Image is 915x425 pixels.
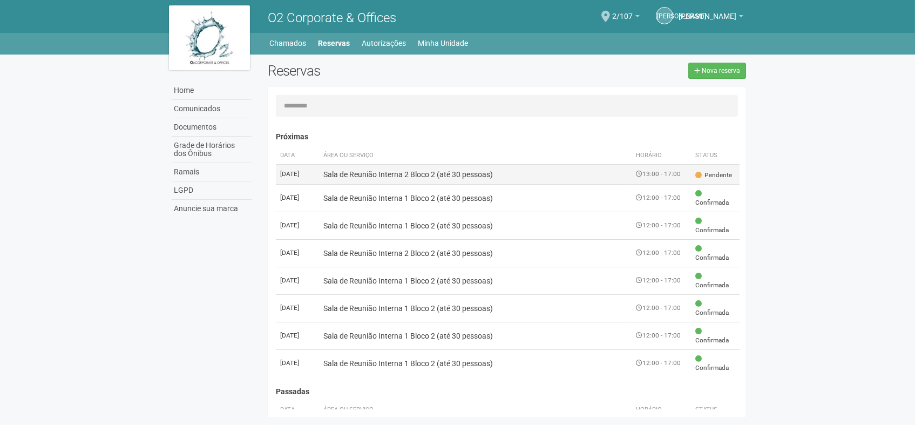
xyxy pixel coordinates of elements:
span: Juliana Oliveira [679,2,736,21]
a: Grade de Horários dos Ônibus [172,137,252,163]
th: Horário [632,401,691,419]
td: Sala de Reunião Interna 1 Bloco 2 (até 30 pessoas) [319,349,632,377]
td: [DATE] [276,294,319,322]
th: Data [276,147,319,165]
th: Área ou Serviço [319,147,632,165]
td: Sala de Reunião Interna 1 Bloco 2 (até 30 pessoas) [319,322,632,349]
span: Confirmada [695,327,735,345]
a: Home [172,82,252,100]
td: 12:00 - 17:00 [632,322,691,349]
a: Chamados [270,36,307,51]
td: [DATE] [276,184,319,212]
td: 12:00 - 17:00 [632,239,691,267]
td: [DATE] [276,239,319,267]
a: 2/107 [612,14,640,22]
td: Sala de Reunião Interna 1 Bloco 2 (até 30 pessoas) [319,267,632,294]
a: Nova reserva [688,63,746,79]
td: 12:00 - 17:00 [632,294,691,322]
span: Confirmada [695,299,735,318]
span: Confirmada [695,217,735,235]
a: [PERSON_NAME] [679,14,743,22]
th: Data [276,401,319,419]
td: [DATE] [276,349,319,377]
td: Sala de Reunião Interna 1 Bloco 2 (até 30 pessoas) [319,212,632,239]
span: Confirmada [695,244,735,262]
span: O2 Corporate & Offices [268,10,396,25]
a: Reservas [318,36,350,51]
a: Comunicados [172,100,252,118]
img: logo.jpg [169,5,250,70]
span: Confirmada [695,354,735,373]
td: Sala de Reunião Interna 2 Bloco 2 (até 30 pessoas) [319,239,632,267]
th: Horário [632,147,691,165]
a: [PERSON_NAME] [656,7,673,24]
td: [DATE] [276,267,319,294]
th: Área ou Serviço [319,401,632,419]
h4: Próximas [276,133,740,141]
td: 13:00 - 17:00 [632,164,691,184]
td: 12:00 - 17:00 [632,267,691,294]
td: Sala de Reunião Interna 1 Bloco 2 (até 30 pessoas) [319,184,632,212]
td: [DATE] [276,212,319,239]
span: Confirmada [695,272,735,290]
td: [DATE] [276,322,319,349]
h4: Passadas [276,388,740,396]
th: Status [691,401,740,419]
a: LGPD [172,181,252,200]
h2: Reservas [268,63,499,79]
td: 12:00 - 17:00 [632,184,691,212]
td: 12:00 - 17:00 [632,212,691,239]
th: Status [691,147,740,165]
a: Autorizações [362,36,406,51]
a: Ramais [172,163,252,181]
span: Nova reserva [702,67,740,75]
td: [DATE] [276,164,319,184]
span: Confirmada [695,189,735,207]
td: 12:00 - 17:00 [632,349,691,377]
a: Minha Unidade [418,36,469,51]
a: Anuncie sua marca [172,200,252,218]
a: Documentos [172,118,252,137]
span: Pendente [695,171,732,180]
td: Sala de Reunião Interna 1 Bloco 2 (até 30 pessoas) [319,294,632,322]
span: 2/107 [612,2,633,21]
td: Sala de Reunião Interna 2 Bloco 2 (até 30 pessoas) [319,164,632,184]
